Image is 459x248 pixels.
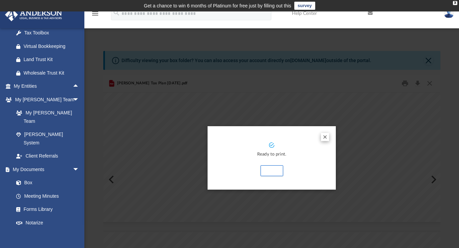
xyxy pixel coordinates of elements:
a: Land Trust Kit [9,53,89,66]
div: close [453,1,457,5]
a: menu [91,13,99,18]
img: User Pic [444,8,454,18]
a: Forms Library [9,203,83,216]
a: Box [9,176,83,190]
span: arrow_drop_down [73,93,86,107]
img: Anderson Advisors Platinum Portal [3,8,64,21]
a: Client Referrals [9,149,86,163]
span: arrow_drop_down [73,163,86,176]
p: Ready to print. [214,151,329,159]
a: Meeting Minutes [9,189,86,203]
a: [PERSON_NAME] System [9,128,86,149]
div: Wholesale Trust Kit [24,69,81,77]
a: survey [294,2,315,10]
div: Get a chance to win 6 months of Platinum for free just by filling out this [144,2,291,10]
div: Virtual Bookkeeping [24,42,81,51]
a: Virtual Bookkeeping [9,39,89,53]
a: Tax Toolbox [9,26,89,40]
div: Tax Toolbox [24,29,81,37]
a: My [PERSON_NAME] Team [9,106,83,128]
a: My [PERSON_NAME] Teamarrow_drop_down [5,93,86,106]
a: My Entitiesarrow_drop_up [5,80,89,93]
div: Land Trust Kit [24,55,81,64]
a: Wholesale Trust Kit [9,66,89,80]
a: Notarize [9,216,86,229]
i: search [113,9,120,17]
i: menu [91,9,99,18]
button: Print [261,165,283,176]
a: My Documentsarrow_drop_down [5,163,86,176]
span: arrow_drop_up [73,80,86,93]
